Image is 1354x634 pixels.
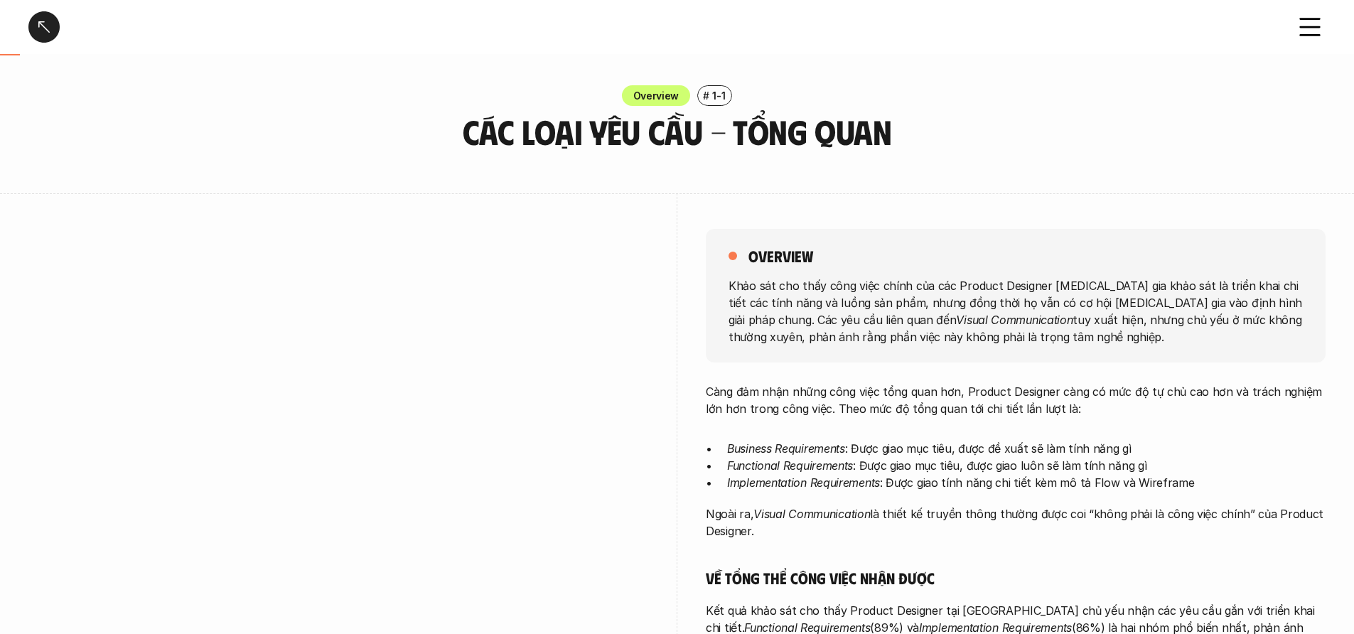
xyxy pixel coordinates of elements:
[633,88,679,103] p: Overview
[956,312,1073,326] em: Visual Communication
[706,505,1326,539] p: Ngoài ra, là thiết kế truyền thông thường được coi “không phải là công việc chính” của Product De...
[706,568,1326,588] h5: Về tổng thể công việc nhận được
[727,474,1326,491] p: : Được giao tính năng chi tiết kèm mô tả Flow và Wireframe
[712,88,725,103] p: 1-1
[375,113,979,151] h3: Các loại yêu cầu - Tổng quan
[727,457,1326,474] p: : Được giao mục tiêu, được giao luôn sẽ làm tính năng gì
[727,458,853,473] em: Functional Requirements
[729,276,1303,345] p: Khảo sát cho thấy công việc chính của các Product Designer [MEDICAL_DATA] gia khảo sát là triển k...
[703,90,709,101] h6: #
[753,507,870,521] em: Visual Communication
[748,246,813,266] h5: overview
[727,440,1326,457] p: : Được giao mục tiêu, được đề xuất sẽ làm tính năng gì
[727,441,845,456] em: Business Requirements
[727,476,880,490] em: Implementation Requirements
[706,383,1326,417] p: Càng đảm nhận những công việc tổng quan hơn, Product Designer càng có mức độ tự chủ cao hơn và tr...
